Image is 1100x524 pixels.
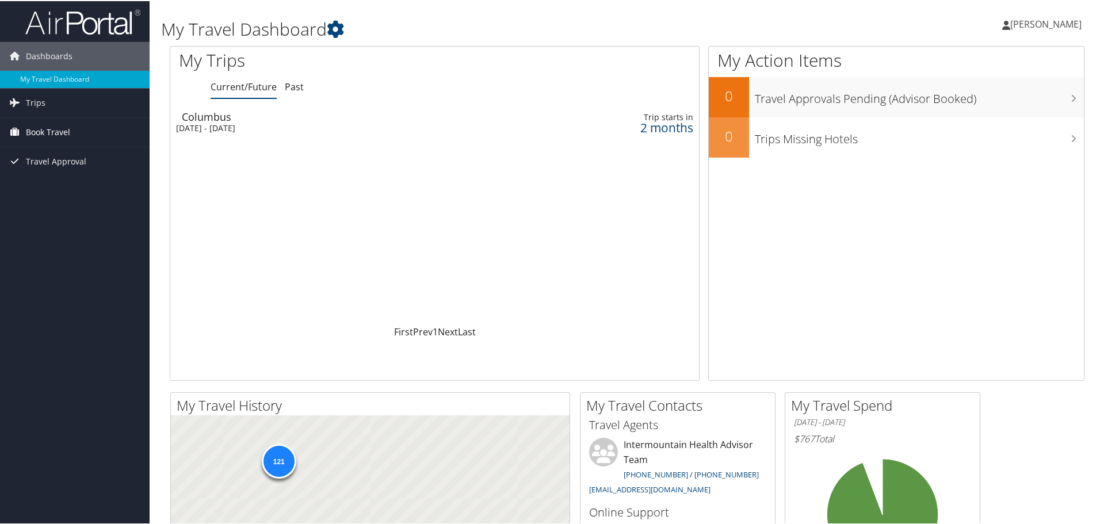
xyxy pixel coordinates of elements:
[709,125,749,145] h2: 0
[261,443,296,477] div: 121
[794,416,971,427] h6: [DATE] - [DATE]
[589,503,766,519] h3: Online Support
[26,146,86,175] span: Travel Approval
[755,124,1084,146] h3: Trips Missing Hotels
[583,437,772,498] li: Intermountain Health Advisor Team
[624,468,759,479] a: [PHONE_NUMBER] / [PHONE_NUMBER]
[1010,17,1082,29] span: [PERSON_NAME]
[791,395,980,414] h2: My Travel Spend
[211,79,277,92] a: Current/Future
[1002,6,1093,40] a: [PERSON_NAME]
[458,324,476,337] a: Last
[709,76,1084,116] a: 0Travel Approvals Pending (Advisor Booked)
[176,122,484,132] div: [DATE] - [DATE]
[161,16,782,40] h1: My Travel Dashboard
[179,47,470,71] h1: My Trips
[557,121,694,132] div: 2 months
[557,111,694,121] div: Trip starts in
[589,416,766,432] h3: Travel Agents
[26,117,70,146] span: Book Travel
[438,324,458,337] a: Next
[25,7,140,35] img: airportal-logo.png
[755,84,1084,106] h3: Travel Approvals Pending (Advisor Booked)
[794,431,971,444] h6: Total
[709,85,749,105] h2: 0
[586,395,775,414] h2: My Travel Contacts
[433,324,438,337] a: 1
[285,79,304,92] a: Past
[413,324,433,337] a: Prev
[589,483,711,494] a: [EMAIL_ADDRESS][DOMAIN_NAME]
[177,395,570,414] h2: My Travel History
[26,87,45,116] span: Trips
[182,110,490,121] div: Columbus
[709,47,1084,71] h1: My Action Items
[394,324,413,337] a: First
[794,431,815,444] span: $767
[709,116,1084,156] a: 0Trips Missing Hotels
[26,41,72,70] span: Dashboards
